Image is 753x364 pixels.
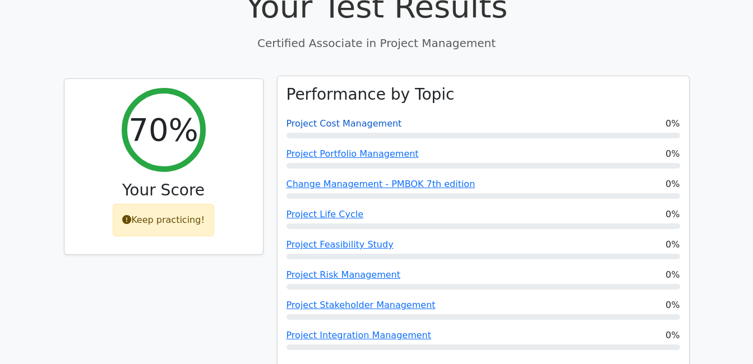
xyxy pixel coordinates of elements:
[287,85,455,104] h3: Performance by Topic
[287,330,431,340] a: Project Integration Management
[113,204,214,236] div: Keep practicing!
[666,238,680,251] span: 0%
[666,298,680,312] span: 0%
[666,208,680,221] span: 0%
[64,35,690,52] p: Certified Associate in Project Management
[666,329,680,342] span: 0%
[666,178,680,191] span: 0%
[287,118,402,129] a: Project Cost Management
[287,269,400,280] a: Project Risk Management
[666,147,680,161] span: 0%
[666,117,680,130] span: 0%
[287,179,475,189] a: Change Management - PMBOK 7th edition
[287,148,419,159] a: Project Portfolio Management
[287,300,436,310] a: Project Stakeholder Management
[287,239,394,250] a: Project Feasibility Study
[666,268,680,282] span: 0%
[128,111,198,148] h2: 70%
[287,209,363,220] a: Project Life Cycle
[73,181,254,200] h3: Your Score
